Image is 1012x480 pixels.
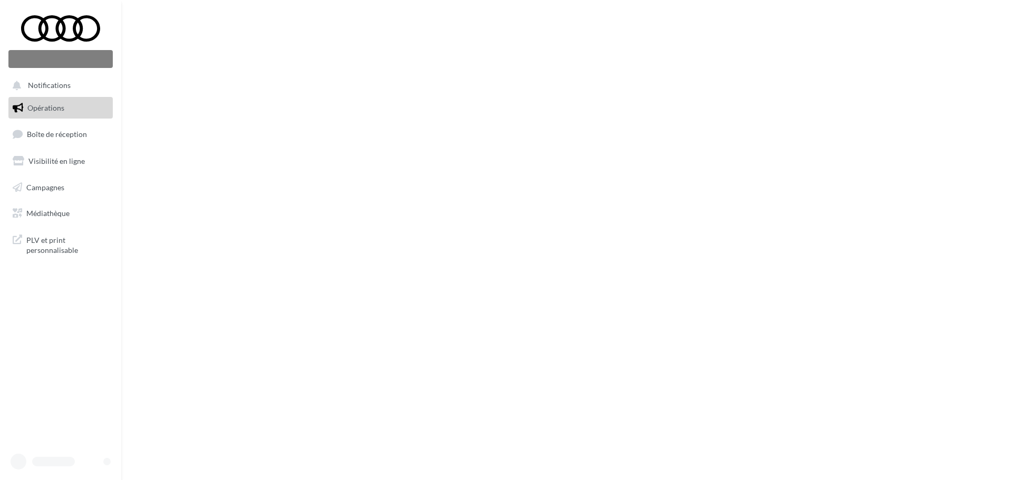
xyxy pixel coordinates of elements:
div: Nouvelle campagne [8,50,113,68]
span: PLV et print personnalisable [26,233,109,256]
span: Médiathèque [26,209,70,218]
a: Campagnes [6,177,115,199]
a: Boîte de réception [6,123,115,145]
span: Visibilité en ligne [28,156,85,165]
span: Opérations [27,103,64,112]
span: Notifications [28,81,71,90]
a: Opérations [6,97,115,119]
span: Campagnes [26,182,64,191]
a: Médiathèque [6,202,115,224]
a: PLV et print personnalisable [6,229,115,260]
span: Boîte de réception [27,130,87,139]
a: Visibilité en ligne [6,150,115,172]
